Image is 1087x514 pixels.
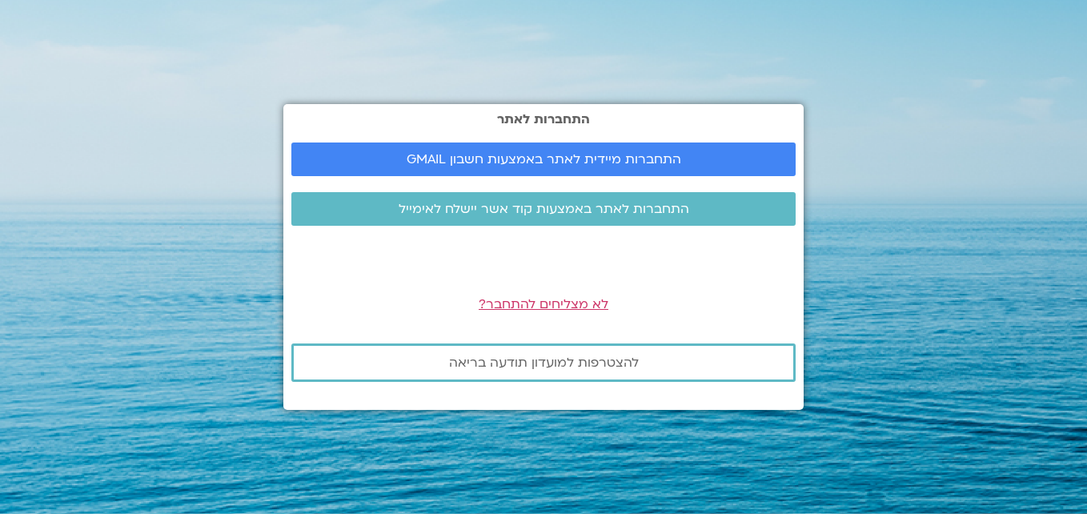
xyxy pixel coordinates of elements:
[291,343,796,382] a: להצטרפות למועדון תודעה בריאה
[479,295,608,313] a: לא מצליחים להתחבר?
[291,192,796,226] a: התחברות לאתר באמצעות קוד אשר יישלח לאימייל
[399,202,689,216] span: התחברות לאתר באמצעות קוד אשר יישלח לאימייל
[291,143,796,176] a: התחברות מיידית לאתר באמצעות חשבון GMAIL
[291,112,796,126] h2: התחברות לאתר
[407,152,681,167] span: התחברות מיידית לאתר באמצעות חשבון GMAIL
[449,355,639,370] span: להצטרפות למועדון תודעה בריאה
